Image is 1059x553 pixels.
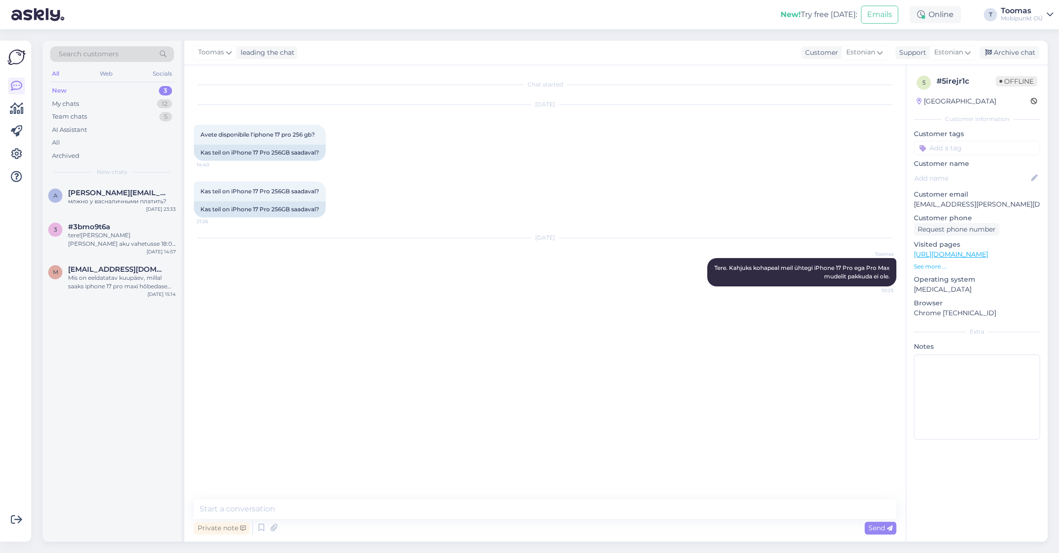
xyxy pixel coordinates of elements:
[68,231,176,248] div: tere![PERSON_NAME] [PERSON_NAME] aku vahetusse 18:00 kas see saab sama [PERSON_NAME]?iphone 13
[914,173,1029,183] input: Add name
[68,274,176,291] div: Mis on eeldatatav kuupäev, millal saaks iphone 17 pro maxi hõbedase 256GB kätte?
[984,8,997,21] div: T
[914,250,988,259] a: [URL][DOMAIN_NAME]
[914,342,1040,352] p: Notes
[50,68,61,80] div: All
[914,298,1040,308] p: Browser
[146,206,176,213] div: [DATE] 23:33
[98,68,114,80] div: Web
[159,112,172,121] div: 5
[54,226,57,233] span: 3
[914,223,999,236] div: Request phone number
[858,287,894,294] span: 10:23
[197,161,232,168] span: 14:40
[980,46,1039,59] div: Archive chat
[59,49,119,59] span: Search customers
[914,199,1040,209] p: [EMAIL_ADDRESS][PERSON_NAME][DOMAIN_NAME]
[52,99,79,109] div: My chats
[97,168,127,176] span: New chats
[895,48,926,58] div: Support
[910,6,961,23] div: Online
[914,115,1040,123] div: Customer information
[52,112,87,121] div: Team chats
[914,159,1040,169] p: Customer name
[53,268,58,276] span: m
[200,131,315,138] span: Avete disponibile l'iphone 17 pro 256 gb?
[197,218,232,225] span: 21:26
[194,522,250,535] div: Private note
[194,145,326,161] div: Kas teil on iPhone 17 Pro 256GB saadaval?
[914,213,1040,223] p: Customer phone
[914,190,1040,199] p: Customer email
[922,79,926,86] span: 5
[52,151,79,161] div: Archived
[868,524,893,532] span: Send
[914,141,1040,155] input: Add a tag
[934,47,963,58] span: Estonian
[914,308,1040,318] p: Chrome [TECHNICAL_ID]
[914,262,1040,271] p: See more ...
[52,125,87,135] div: AI Assistant
[148,291,176,298] div: [DATE] 15:14
[151,68,174,80] div: Socials
[198,47,224,58] span: Toomas
[914,240,1040,250] p: Visited pages
[1001,7,1053,22] a: ToomasMobipunkt OÜ
[194,100,896,109] div: [DATE]
[8,48,26,66] img: Askly Logo
[781,9,857,20] div: Try free [DATE]:
[714,264,891,280] span: Tere. Kahjuks kohapeal meil ühtegi iPhone 17 Pro ega Pro Max mudelit pakkuda ei ole.
[157,99,172,109] div: 12
[194,201,326,217] div: Kas teil on iPhone 17 Pro 256GB saadaval?
[781,10,801,19] b: New!
[914,275,1040,285] p: Operating system
[194,80,896,89] div: Chat started
[914,285,1040,294] p: [MEDICAL_DATA]
[914,129,1040,139] p: Customer tags
[68,265,166,274] span: marleenmets55@gmail.com
[858,251,894,258] span: Toomas
[68,223,110,231] span: #3bmo9t6a
[68,197,176,206] div: млжно у васналичными платить?
[861,6,898,24] button: Emails
[159,86,172,95] div: 3
[917,96,996,106] div: [GEOGRAPHIC_DATA]
[194,233,896,242] div: [DATE]
[996,76,1037,86] span: Offline
[53,192,58,199] span: a
[937,76,996,87] div: # 5irejr1c
[200,188,319,195] span: Kas teil on iPhone 17 Pro 256GB saadaval?
[1001,15,1043,22] div: Mobipunkt OÜ
[68,189,166,197] span: aleksandr.mjadeletsz@gmail.com
[801,48,838,58] div: Customer
[914,328,1040,336] div: Extra
[52,86,67,95] div: New
[1001,7,1043,15] div: Toomas
[237,48,295,58] div: leading the chat
[147,248,176,255] div: [DATE] 14:57
[52,138,60,147] div: All
[846,47,875,58] span: Estonian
